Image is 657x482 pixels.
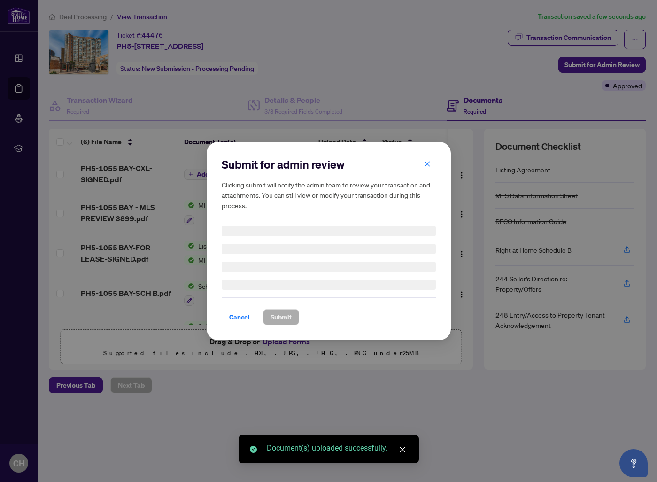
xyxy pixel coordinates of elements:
[619,449,648,477] button: Open asap
[397,444,408,455] a: Close
[263,309,299,325] button: Submit
[267,443,408,454] div: Document(s) uploaded successfully.
[399,446,406,453] span: close
[222,309,257,325] button: Cancel
[222,157,436,172] h2: Submit for admin review
[250,446,257,453] span: check-circle
[424,161,431,167] span: close
[222,179,436,210] h5: Clicking submit will notify the admin team to review your transaction and attachments. You can st...
[229,310,250,325] span: Cancel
